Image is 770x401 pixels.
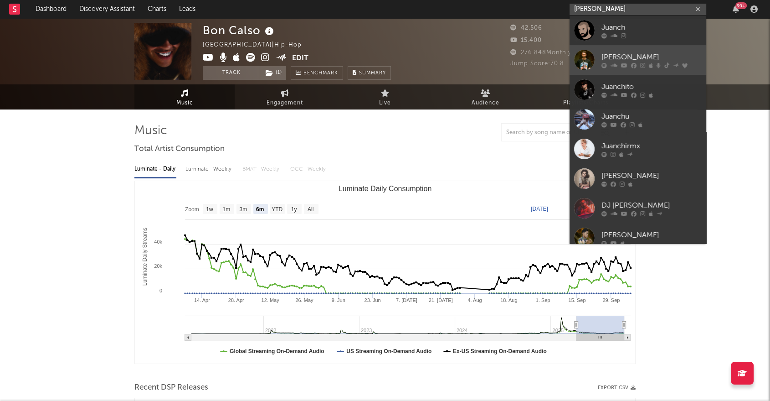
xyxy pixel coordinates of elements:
text: 6m [256,206,264,213]
a: Audience [435,84,535,109]
a: DJ [PERSON_NAME] [570,193,706,223]
text: 0 [159,288,162,293]
a: Juanchu [570,104,706,134]
text: 20k [154,263,162,269]
text: 7. [DATE] [396,297,417,303]
span: 15.400 [510,37,542,43]
a: [PERSON_NAME] [570,223,706,253]
text: Luminate Daily Streams [142,228,148,286]
div: [PERSON_NAME] [601,170,702,181]
text: YTD [272,206,282,213]
text: 26. May [295,297,313,303]
span: Live [379,98,391,109]
span: Audience [472,98,499,109]
button: (1) [260,66,286,80]
a: Playlists/Charts [535,84,636,109]
button: Edit [292,53,308,64]
a: Juanchito [570,75,706,104]
a: Engagement [235,84,335,109]
div: DJ [PERSON_NAME] [601,200,702,211]
input: Search for artists [570,4,706,15]
button: Summary [348,66,391,80]
div: Luminate - Weekly [185,161,233,177]
div: Juanchito [601,81,702,92]
div: [PERSON_NAME] [601,52,702,62]
text: 9. Jun [332,297,345,303]
a: Juanch [570,16,706,45]
text: 1w [206,206,213,213]
text: All [308,206,313,213]
div: Juanchu [601,111,702,122]
text: [DATE] [531,206,548,212]
text: 18. Aug [500,297,517,303]
text: 15. Sep [568,297,585,303]
text: 1. Sep [536,297,550,303]
text: US Streaming On-Demand Audio [346,348,431,354]
text: 21. [DATE] [429,297,453,303]
span: Jump Score: 70.8 [510,61,564,67]
div: Juanchirmx [601,141,702,151]
span: Music [176,98,193,109]
text: 1y [291,206,297,213]
a: Live [335,84,435,109]
div: Luminate - Daily [134,161,176,177]
span: Summary [359,71,386,76]
a: Benchmark [291,66,343,80]
div: [PERSON_NAME] [601,229,702,240]
text: 40k [154,239,162,245]
text: 14. Apr [194,297,210,303]
a: [PERSON_NAME] [570,45,706,75]
span: ( 1 ) [260,66,287,80]
span: Engagement [267,98,303,109]
button: Track [203,66,260,80]
text: 28. Apr [228,297,244,303]
div: Bon Calso [203,23,276,38]
input: Search by song name or URL [502,129,598,136]
text: Luminate Daily Consumption [339,185,432,193]
text: 12. May [261,297,279,303]
button: Export CSV [598,385,636,391]
a: Juanchirmx [570,134,706,164]
svg: Luminate Daily Consumption [135,181,635,364]
a: [PERSON_NAME] [570,164,706,193]
span: Recent DSP Releases [134,382,208,393]
span: Benchmark [303,68,338,79]
text: 3m [239,206,247,213]
text: 4. Aug [467,297,482,303]
span: 276.848 Monthly Listeners [510,50,602,56]
text: Zoom [185,206,199,213]
text: 29. Sep [602,297,620,303]
text: Ex-US Streaming On-Demand Audio [453,348,547,354]
div: 99 + [735,2,747,9]
a: Music [134,84,235,109]
text: 1m [222,206,230,213]
span: Playlists/Charts [563,98,608,109]
span: Total Artist Consumption [134,144,225,155]
text: 23. Jun [364,297,380,303]
div: [GEOGRAPHIC_DATA] | Hip-Hop [203,40,312,51]
span: 42.506 [510,25,542,31]
div: Juanch [601,22,702,33]
text: Global Streaming On-Demand Audio [230,348,324,354]
button: 99+ [733,5,739,13]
